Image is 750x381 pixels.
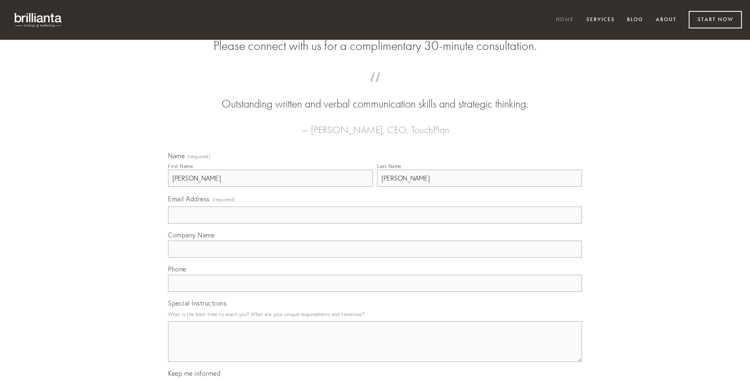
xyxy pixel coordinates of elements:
[168,299,226,307] span: Special Instructions
[168,309,582,320] p: What is the best time to reach you? What are your unique requirements and timelines?
[168,152,185,160] span: Name
[8,8,69,32] img: brillianta - research, strategy, marketing
[168,38,582,54] h2: Please connect with us for a complimentary 30-minute consultation.
[213,194,235,205] span: (required)
[689,11,742,28] a: Start Now
[168,231,214,239] span: Company Name
[377,163,401,169] div: Last Name
[168,195,210,203] span: Email Address
[168,369,220,377] span: Keep me informed
[181,80,569,112] blockquote: Outstanding written and verbal communication skills and strategic thinking.
[168,163,193,169] div: First Name
[181,80,569,96] span: “
[181,112,569,138] figcaption: — [PERSON_NAME], CEO, TouchPlan
[551,13,579,27] a: Home
[581,13,620,27] a: Services
[622,13,649,27] a: Blog
[168,265,186,273] span: Phone
[187,154,210,159] span: (required)
[651,13,682,27] a: About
